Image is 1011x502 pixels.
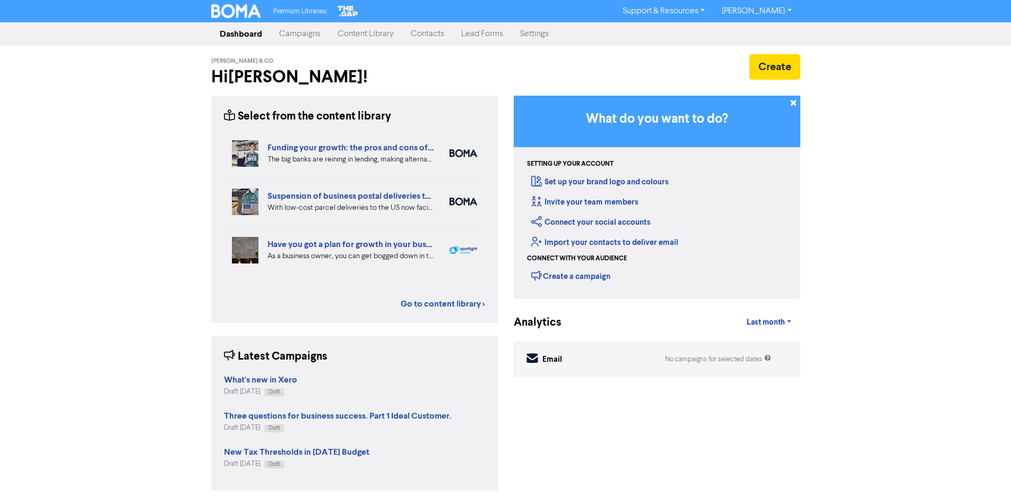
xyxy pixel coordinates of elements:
[269,462,280,467] span: Draft
[531,217,651,227] a: Connect your social accounts
[224,459,369,469] div: Draft [DATE]
[450,149,477,157] img: boma
[267,142,500,153] a: Funding your growth: the pros and cons of alternative lenders
[224,423,452,433] div: Draft [DATE]
[267,202,434,214] div: With low-cost parcel deliveries to the US now facing tariffs, many international postal services ...
[514,314,548,331] div: Analytics
[614,3,713,20] a: Support & Resources
[738,312,800,333] a: Last month
[747,318,785,327] span: Last month
[514,96,800,299] div: Getting Started in BOMA
[267,191,641,201] a: Suspension of business postal deliveries to the [GEOGRAPHIC_DATA]: what options do you have?
[267,239,449,250] a: Have you got a plan for growth in your business?
[713,3,800,20] a: [PERSON_NAME]
[749,54,800,80] button: Create
[224,447,369,457] strong: New Tax Thresholds in [DATE] Budget
[211,67,498,87] h2: Hi [PERSON_NAME] !
[453,23,512,45] a: Lead Forms
[527,254,627,263] div: Connect with your audience
[527,159,613,169] div: Setting up your account
[224,411,452,421] strong: Three questions for business success. Part 1 Ideal Customer.
[542,354,562,366] div: Email
[958,451,1011,502] iframe: Chat Widget
[211,4,261,18] img: BOMA Logo
[531,237,678,248] a: Import your contacts to deliver email
[273,8,327,15] span: Premium Libraries:
[224,387,297,397] div: Draft [DATE]
[402,23,453,45] a: Contacts
[224,376,297,385] a: What's new in Xero
[224,412,452,421] a: Three questions for business success. Part 1 Ideal Customer.
[269,426,280,431] span: Draft
[224,375,297,385] strong: What's new in Xero
[450,246,477,254] img: spotlight
[211,23,271,45] a: Dashboard
[224,448,369,457] a: New Tax Thresholds in [DATE] Budget
[224,348,327,365] div: Latest Campaigns
[267,251,434,262] div: As a business owner, you can get bogged down in the demands of day-to-day business. We can help b...
[531,268,610,284] div: Create a campaign
[530,112,784,127] h3: What do you want to do?
[271,23,329,45] a: Campaigns
[531,197,638,207] a: Invite your team members
[267,154,434,165] div: The big banks are reining in lending, making alternative, non-bank lenders an attractive proposit...
[336,4,359,18] img: The Gap
[450,198,477,206] img: boma
[531,177,669,187] a: Set up your brand logo and colours
[269,389,280,395] span: Draft
[211,57,273,65] span: [PERSON_NAME] & Co
[512,23,557,45] a: Settings
[329,23,402,45] a: Content Library
[401,297,485,310] a: Go to content library >
[665,354,771,364] div: No campaigns for selected dates
[224,108,391,125] div: Select from the content library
